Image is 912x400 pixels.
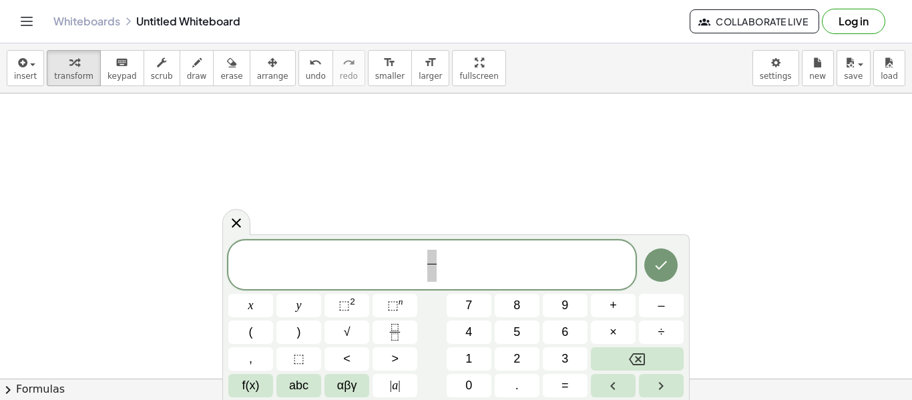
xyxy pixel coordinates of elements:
span: × [610,323,617,341]
span: 2 [513,350,520,368]
span: ) [297,323,301,341]
span: redo [340,71,358,81]
button: Done [644,248,678,282]
i: redo [343,55,355,71]
span: – [658,296,664,315]
span: + [610,296,617,315]
button: load [873,50,905,86]
span: transform [54,71,93,81]
span: load [881,71,898,81]
button: 3 [543,347,588,371]
span: , [249,350,252,368]
i: undo [309,55,322,71]
button: Squared [324,294,369,317]
button: Plus [591,294,636,317]
button: 2 [495,347,539,371]
span: ( [249,323,253,341]
span: ⬚ [338,298,350,312]
span: y [296,296,302,315]
button: arrange [250,50,296,86]
button: x [228,294,273,317]
button: 7 [447,294,491,317]
sup: n [399,296,403,307]
button: Equals [543,374,588,397]
sup: 2 [350,296,355,307]
i: format_size [383,55,396,71]
span: abc [289,377,308,395]
span: | [390,379,393,392]
button: 5 [495,321,539,344]
button: Greater than [373,347,417,371]
span: 6 [561,323,568,341]
span: 8 [513,296,520,315]
button: Divide [639,321,684,344]
span: 7 [465,296,472,315]
button: , [228,347,273,371]
button: Absolute value [373,374,417,397]
i: keyboard [116,55,128,71]
span: insert [14,71,37,81]
span: new [809,71,826,81]
button: Minus [639,294,684,317]
span: draw [187,71,207,81]
button: Log in [822,9,885,34]
button: ) [276,321,321,344]
button: insert [7,50,44,86]
button: redoredo [332,50,365,86]
span: 1 [465,350,472,368]
span: ⬚ [387,298,399,312]
button: format_sizelarger [411,50,449,86]
button: 0 [447,374,491,397]
button: Placeholder [276,347,321,371]
button: 6 [543,321,588,344]
span: < [343,350,351,368]
button: Superscript [373,294,417,317]
button: scrub [144,50,180,86]
button: Times [591,321,636,344]
button: Functions [228,374,273,397]
button: 9 [543,294,588,317]
span: Collaborate Live [701,15,808,27]
span: undo [306,71,326,81]
span: smaller [375,71,405,81]
button: Square root [324,321,369,344]
button: 1 [447,347,491,371]
button: settings [752,50,799,86]
button: format_sizesmaller [368,50,412,86]
i: format_size [424,55,437,71]
button: Greek alphabet [324,374,369,397]
button: undoundo [298,50,333,86]
span: scrub [151,71,173,81]
button: keyboardkeypad [100,50,144,86]
span: settings [760,71,792,81]
span: > [391,350,399,368]
button: Fraction [373,321,417,344]
button: Left arrow [591,374,636,397]
button: transform [47,50,101,86]
button: Less than [324,347,369,371]
span: fullscreen [459,71,498,81]
span: | [398,379,401,392]
span: √ [344,323,351,341]
button: . [495,374,539,397]
span: x [248,296,254,315]
button: y [276,294,321,317]
button: 4 [447,321,491,344]
span: αβγ [337,377,357,395]
span: 3 [561,350,568,368]
span: = [561,377,569,395]
button: 8 [495,294,539,317]
span: keypad [107,71,137,81]
span: ÷ [658,323,665,341]
span: 4 [465,323,472,341]
button: ( [228,321,273,344]
span: erase [220,71,242,81]
button: Backspace [591,347,684,371]
span: a [390,377,401,395]
button: Right arrow [639,374,684,397]
button: fullscreen [452,50,505,86]
span: 5 [513,323,520,341]
button: Alphabet [276,374,321,397]
button: Toggle navigation [16,11,37,32]
span: save [844,71,863,81]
